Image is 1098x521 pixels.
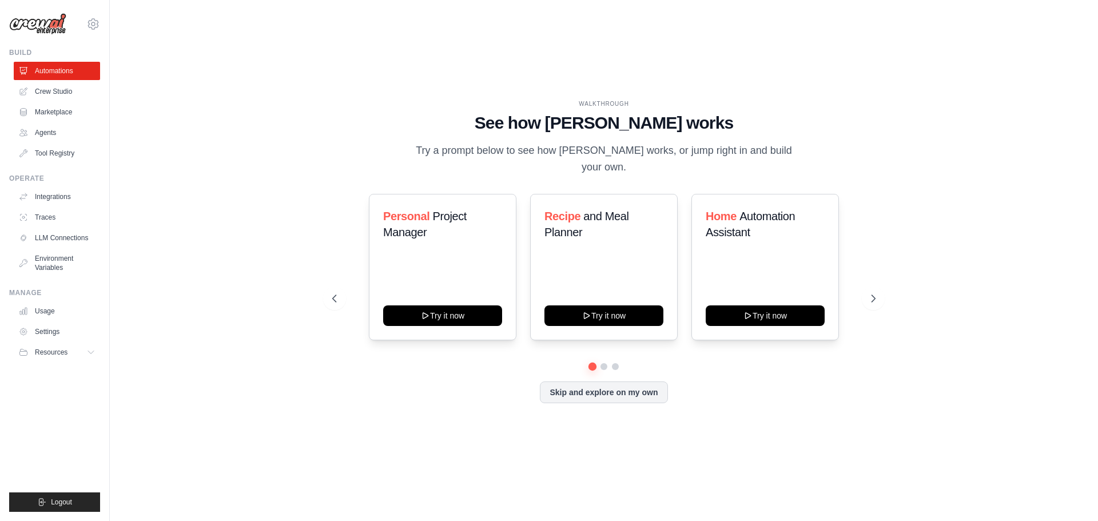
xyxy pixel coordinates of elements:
[9,48,100,57] div: Build
[14,144,100,162] a: Tool Registry
[706,210,795,238] span: Automation Assistant
[544,210,580,222] span: Recipe
[706,305,825,326] button: Try it now
[706,210,737,222] span: Home
[14,302,100,320] a: Usage
[14,249,100,277] a: Environment Variables
[332,100,876,108] div: WALKTHROUGH
[9,288,100,297] div: Manage
[14,343,100,361] button: Resources
[9,13,66,35] img: Logo
[14,188,100,206] a: Integrations
[540,381,667,403] button: Skip and explore on my own
[383,210,429,222] span: Personal
[412,142,796,176] p: Try a prompt below to see how [PERSON_NAME] works, or jump right in and build your own.
[35,348,67,357] span: Resources
[51,498,72,507] span: Logout
[9,492,100,512] button: Logout
[1041,466,1098,521] iframe: Chat Widget
[14,82,100,101] a: Crew Studio
[14,103,100,121] a: Marketplace
[14,208,100,226] a: Traces
[383,305,502,326] button: Try it now
[544,210,628,238] span: and Meal Planner
[332,113,876,133] h1: See how [PERSON_NAME] works
[14,124,100,142] a: Agents
[9,174,100,183] div: Operate
[14,229,100,247] a: LLM Connections
[14,323,100,341] a: Settings
[14,62,100,80] a: Automations
[544,305,663,326] button: Try it now
[383,210,467,238] span: Project Manager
